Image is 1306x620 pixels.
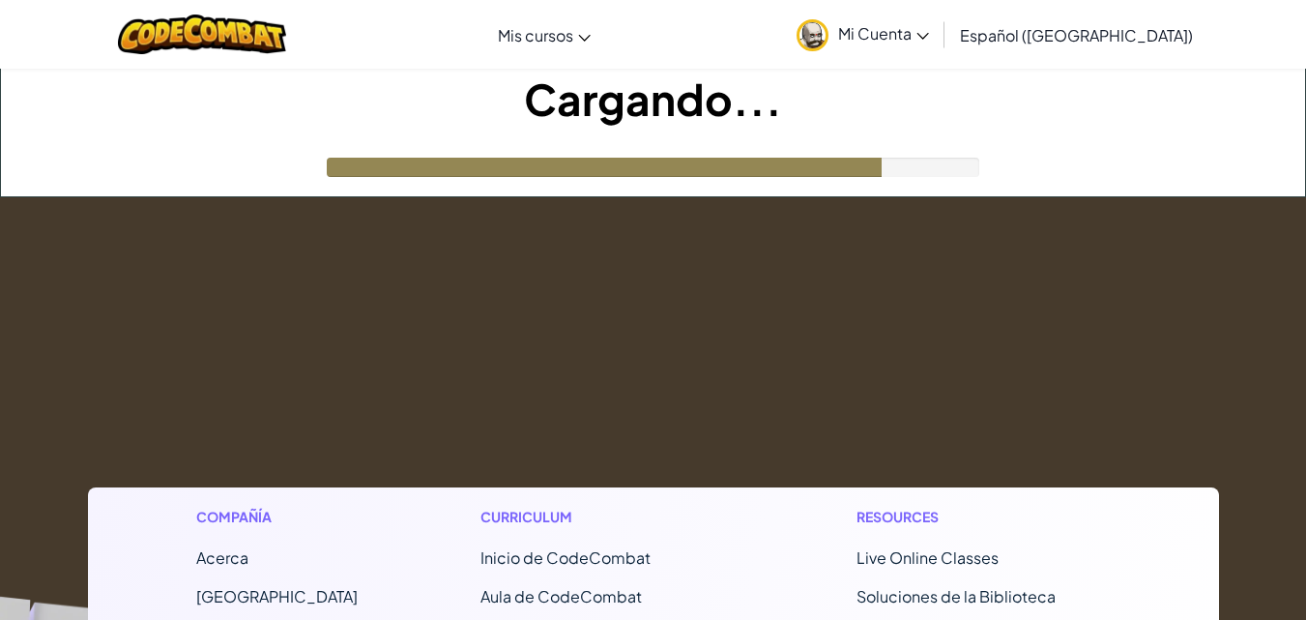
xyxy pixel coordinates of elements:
[480,507,735,527] h1: Curriculum
[196,507,358,527] h1: Compañía
[118,15,287,54] img: CodeCombat logo
[856,586,1056,606] a: Soluciones de la Biblioteca
[196,547,248,568] a: Acerca
[787,4,939,65] a: Mi Cuenta
[480,586,642,606] a: Aula de CodeCombat
[856,547,999,568] a: Live Online Classes
[498,25,573,45] span: Mis cursos
[196,586,358,606] a: [GEOGRAPHIC_DATA]
[1,69,1305,129] h1: Cargando...
[950,9,1203,61] a: Español ([GEOGRAPHIC_DATA])
[480,547,651,568] span: Inicio de CodeCombat
[797,19,828,51] img: avatar
[488,9,600,61] a: Mis cursos
[856,507,1111,527] h1: Resources
[960,25,1193,45] span: Español ([GEOGRAPHIC_DATA])
[838,23,929,44] span: Mi Cuenta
